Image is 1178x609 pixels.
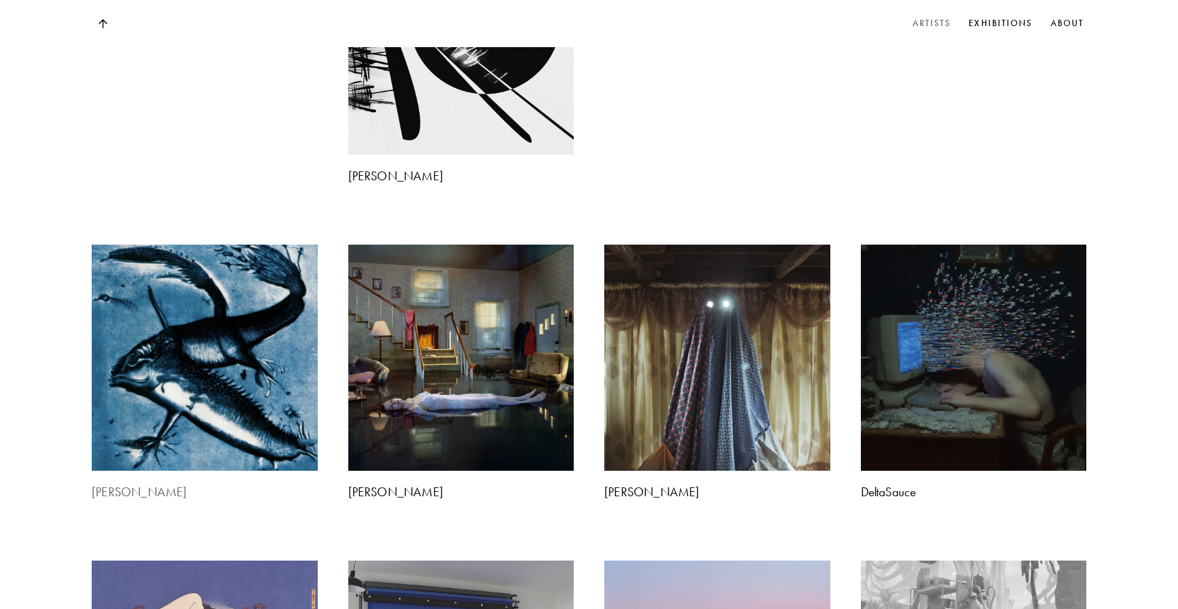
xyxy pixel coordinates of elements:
a: Artist Profile[PERSON_NAME] [92,245,318,500]
img: Artist Profile [348,245,574,471]
a: Artists [910,14,954,33]
img: Top [98,19,107,29]
img: Artist Profile [861,245,1087,471]
b: [PERSON_NAME] [92,484,187,499]
b: [PERSON_NAME] [348,168,444,183]
img: Artist Profile [86,240,323,476]
a: Artist ProfileDeltaSauce [861,245,1087,500]
a: About [1048,14,1087,33]
b: [PERSON_NAME] [348,484,444,499]
img: Artist Profile [604,245,830,471]
a: Artist Profile[PERSON_NAME] [604,245,830,500]
a: Exhibitions [966,14,1035,33]
b: DeltaSauce [861,484,916,499]
a: Artist Profile[PERSON_NAME] [348,245,574,500]
b: [PERSON_NAME] [604,484,700,499]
